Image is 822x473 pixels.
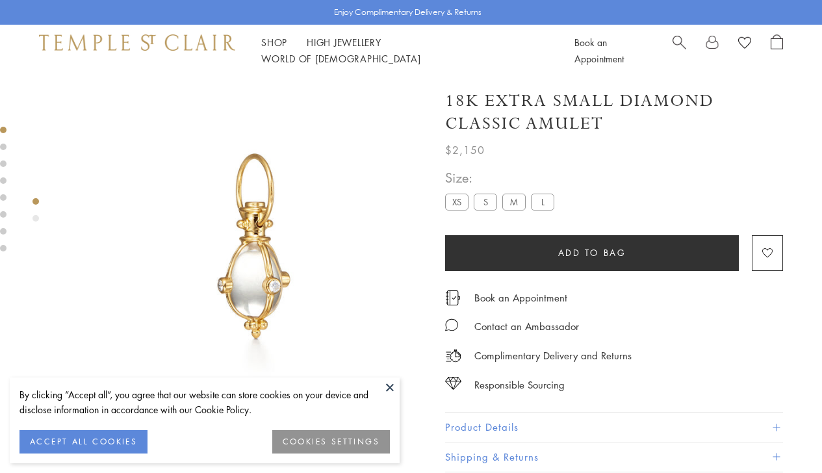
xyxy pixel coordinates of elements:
[39,34,235,50] img: Temple St. Clair
[474,348,632,364] p: Complimentary Delivery and Returns
[474,377,565,393] div: Responsible Sourcing
[445,442,783,472] button: Shipping & Returns
[19,387,390,417] div: By clicking “Accept all”, you agree that our website can store cookies on your device and disclos...
[673,34,686,67] a: Search
[445,90,783,135] h1: 18K Extra Small Diamond Classic Amulet
[474,318,579,335] div: Contact an Ambassador
[261,34,545,67] nav: Main navigation
[445,377,461,390] img: icon_sourcing.svg
[19,430,148,454] button: ACCEPT ALL COOKIES
[272,430,390,454] button: COOKIES SETTINGS
[445,413,783,442] button: Product Details
[445,167,559,188] span: Size:
[771,34,783,67] a: Open Shopping Bag
[261,36,287,49] a: ShopShop
[445,194,469,210] label: XS
[474,290,567,305] a: Book an Appointment
[445,348,461,364] img: icon_delivery.svg
[334,6,482,19] p: Enjoy Complimentary Delivery & Returns
[738,34,751,54] a: View Wishlist
[261,52,420,65] a: World of [DEMOGRAPHIC_DATA]World of [DEMOGRAPHIC_DATA]
[757,412,809,460] iframe: Gorgias live chat messenger
[307,36,381,49] a: High JewelleryHigh Jewellery
[32,195,39,232] div: Product gallery navigation
[531,194,554,210] label: L
[502,194,526,210] label: M
[445,290,461,305] img: icon_appointment.svg
[445,142,485,159] span: $2,150
[474,194,497,210] label: S
[84,77,426,418] img: P51800-E9
[558,246,626,260] span: Add to bag
[445,318,458,331] img: MessageIcon-01_2.svg
[574,36,624,65] a: Book an Appointment
[445,235,739,271] button: Add to bag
